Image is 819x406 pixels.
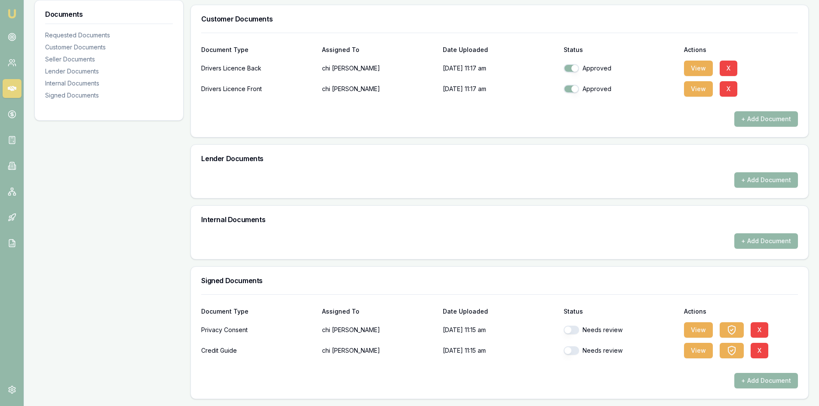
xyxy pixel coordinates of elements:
div: Customer Documents [45,43,173,52]
div: Document Type [201,47,315,53]
div: Actions [684,308,798,314]
p: chi [PERSON_NAME] [322,60,436,77]
div: Date Uploaded [443,47,557,53]
h3: Documents [45,11,173,18]
p: [DATE] 11:17 am [443,60,557,77]
div: Assigned To [322,47,436,53]
button: + Add Document [734,233,798,249]
h3: Lender Documents [201,155,798,162]
div: Needs review [564,326,678,334]
button: View [684,343,713,358]
h3: Internal Documents [201,216,798,223]
button: X [751,322,768,338]
p: [DATE] 11:17 am [443,80,557,98]
button: View [684,322,713,338]
div: Actions [684,47,798,53]
button: + Add Document [734,172,798,188]
div: Approved [564,64,678,73]
p: chi [PERSON_NAME] [322,80,436,98]
img: emu-icon-u.png [7,9,17,19]
div: Status [564,47,678,53]
div: Date Uploaded [443,308,557,314]
div: Requested Documents [45,31,173,40]
div: Status [564,308,678,314]
div: Approved [564,85,678,93]
div: Seller Documents [45,55,173,64]
div: Credit Guide [201,342,315,359]
button: View [684,81,713,97]
div: Needs review [564,346,678,355]
button: X [720,61,737,76]
button: + Add Document [734,111,798,127]
div: Internal Documents [45,79,173,88]
button: X [751,343,768,358]
button: View [684,61,713,76]
p: chi [PERSON_NAME] [322,321,436,339]
button: + Add Document [734,373,798,388]
div: Document Type [201,308,315,314]
div: Assigned To [322,308,436,314]
div: Drivers Licence Back [201,60,315,77]
button: X [720,81,737,97]
p: [DATE] 11:15 am [443,342,557,359]
p: [DATE] 11:15 am [443,321,557,339]
div: Drivers Licence Front [201,80,315,98]
div: Lender Documents [45,67,173,76]
div: Privacy Consent [201,321,315,339]
h3: Customer Documents [201,15,798,22]
div: Signed Documents [45,91,173,100]
h3: Signed Documents [201,277,798,284]
p: chi [PERSON_NAME] [322,342,436,359]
